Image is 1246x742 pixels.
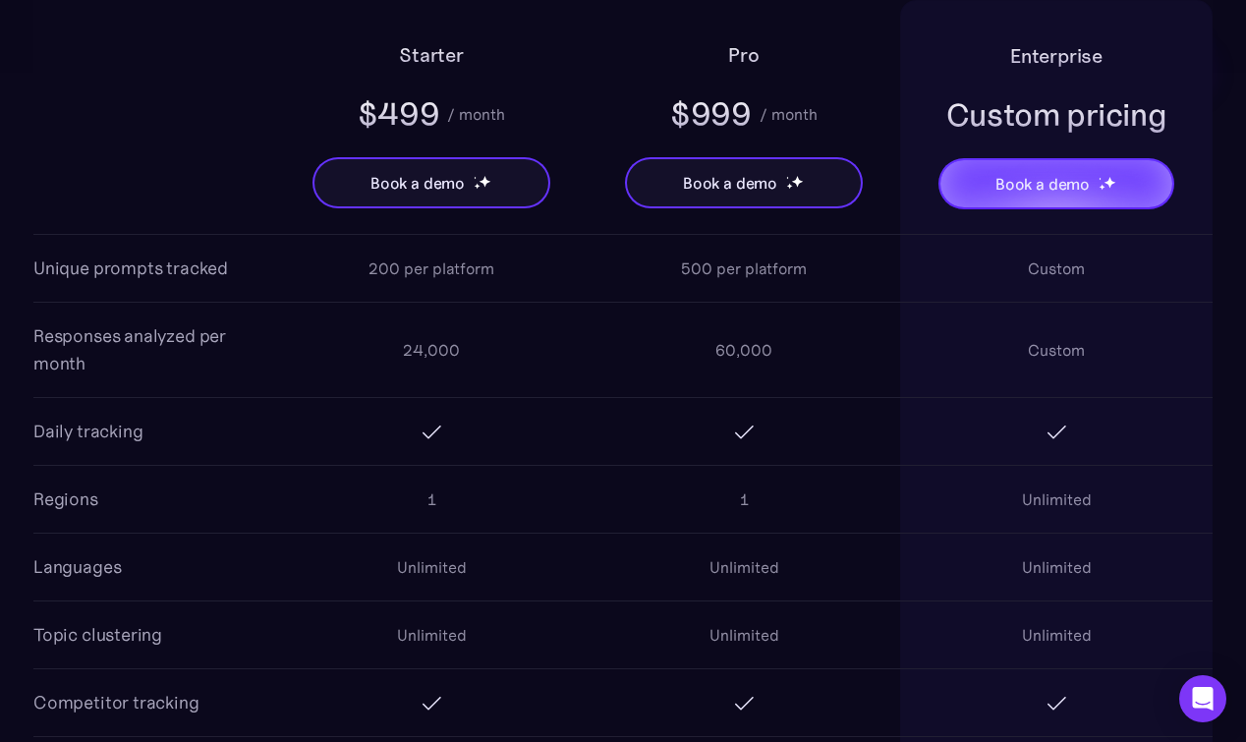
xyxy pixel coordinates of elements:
[397,555,467,579] div: Unlimited
[1022,487,1092,511] div: Unlimited
[1028,257,1085,280] div: Custom
[312,157,550,208] a: Book a demostarstarstar
[1010,40,1103,72] h2: Enterprise
[370,171,465,195] div: Book a demo
[709,555,779,579] div: Unlimited
[670,92,752,136] div: $999
[1179,675,1226,722] div: Open Intercom Messenger
[681,257,807,280] div: 500 per platform
[33,553,121,581] div: Languages
[474,176,477,179] img: star
[33,255,228,282] div: Unique prompts tracked
[1099,184,1105,191] img: star
[33,485,98,513] div: Regions
[1022,555,1092,579] div: Unlimited
[1099,177,1102,180] img: star
[33,689,199,716] div: Competitor tracking
[946,93,1167,137] div: Custom pricing
[427,487,436,511] div: 1
[715,338,772,362] div: 60,000
[709,623,779,647] div: Unlimited
[397,623,467,647] div: Unlimited
[625,157,863,208] a: Book a demostarstarstar
[399,39,464,71] h2: Starter
[938,158,1174,209] a: Book a demostarstarstar
[33,418,142,445] div: Daily tracking
[791,175,804,188] img: star
[728,39,759,71] h2: Pro
[33,621,162,649] div: Topic clustering
[447,102,505,126] div: / month
[474,183,481,190] img: star
[683,171,777,195] div: Book a demo
[760,102,818,126] div: / month
[786,176,789,179] img: star
[1104,176,1116,189] img: star
[995,172,1090,196] div: Book a demo
[358,92,440,136] div: $499
[1028,338,1085,362] div: Custom
[479,175,491,188] img: star
[1022,623,1092,647] div: Unlimited
[33,322,275,377] div: Responses analyzed per month
[403,338,460,362] div: 24,000
[368,257,494,280] div: 200 per platform
[740,487,749,511] div: 1
[786,183,793,190] img: star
